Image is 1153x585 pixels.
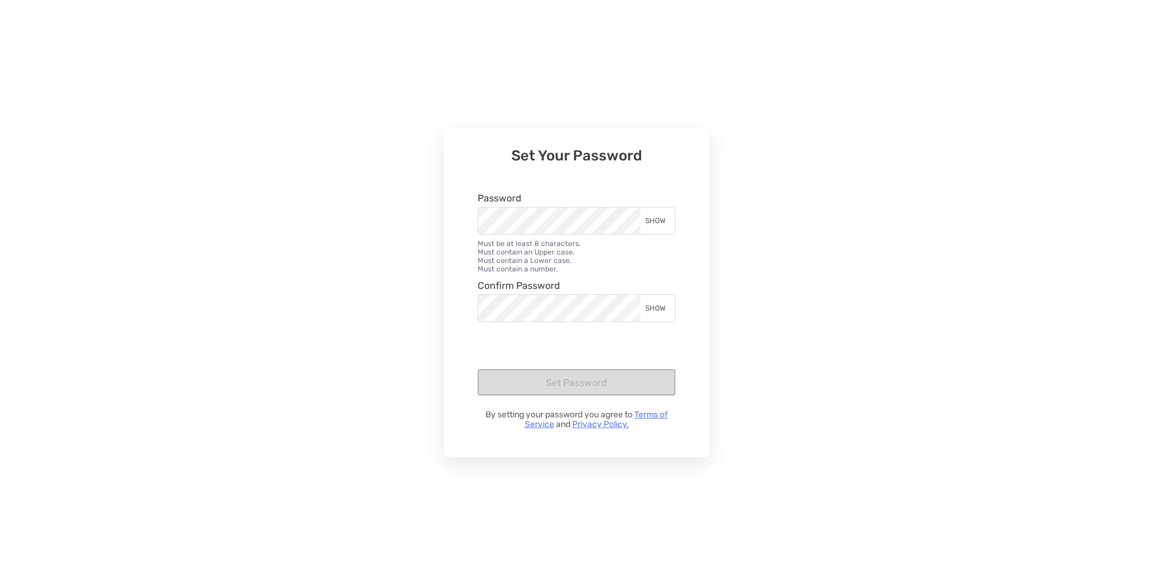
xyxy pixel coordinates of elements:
[478,256,675,265] li: Must contain a Lower case.
[478,147,675,164] h3: Set Your Password
[478,248,675,256] li: Must contain an Upper case.
[640,207,675,234] div: SHOW
[478,280,560,291] label: Confirm Password
[525,409,668,429] a: Terms of Service
[640,295,675,321] div: SHOW
[478,265,675,273] li: Must contain a number.
[478,410,675,429] p: By setting your password you agree to and
[478,193,522,203] label: Password
[572,419,629,429] a: Privacy Policy.
[478,239,675,248] li: Must be at least 8 characters.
